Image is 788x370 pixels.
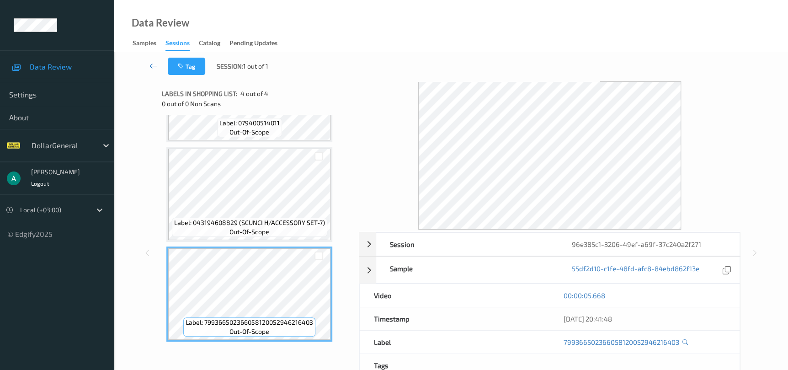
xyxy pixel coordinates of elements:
span: out-of-scope [229,327,269,336]
div: 0 out of 0 Non Scans [162,99,352,108]
a: 55df2d10-c1fe-48fd-afc8-84ebd862f13e [571,264,699,276]
div: Sample [376,257,558,283]
a: 00:00:05.668 [564,291,605,300]
div: [DATE] 20:41:48 [564,314,726,323]
div: Session [376,233,558,256]
div: Samples [133,38,156,50]
span: 1 out of 1 [243,62,268,71]
span: out-of-scope [229,227,269,236]
span: Label: 079400514011 [219,118,280,128]
div: Session96e385c1-3206-49ef-a69f-37c240a2f271 [359,232,740,256]
div: Video [360,284,549,307]
button: Tag [168,58,205,75]
span: 4 out of 4 [240,89,268,98]
div: Timestamp [360,307,549,330]
div: Data Review [132,18,189,27]
div: Sessions [165,38,190,51]
span: Label: 043194608829 (SCUNCI H/ACCESSORY SET-7) [174,218,325,227]
div: Pending Updates [229,38,277,50]
a: Sessions [165,37,199,51]
a: Samples [133,37,165,50]
div: Catalog [199,38,220,50]
div: Sample55df2d10-c1fe-48fd-afc8-84ebd862f13e [359,257,740,284]
a: Pending Updates [229,37,287,50]
span: Labels in shopping list: [162,89,237,98]
span: Label: 799366502366058120052946216403 [186,318,313,327]
a: Catalog [199,37,229,50]
a: 799366502366058120052946216403 [564,338,679,347]
div: Label [360,331,549,354]
div: 96e385c1-3206-49ef-a69f-37c240a2f271 [558,233,739,256]
span: Session: [217,62,243,71]
span: out-of-scope [229,128,269,137]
